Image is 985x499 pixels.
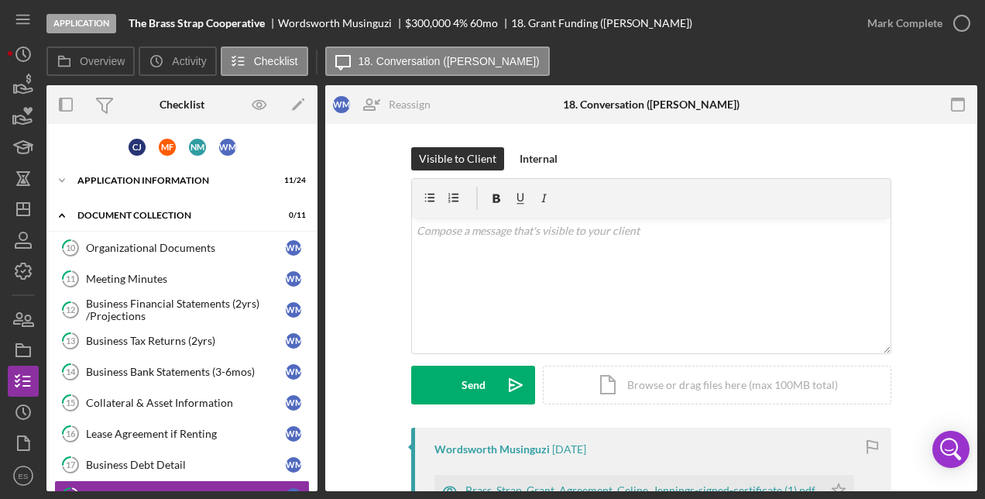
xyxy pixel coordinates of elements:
tspan: 11 [66,274,75,284]
a: 12Business Financial Statements (2yrs) /ProjectionsWM [54,294,310,325]
button: Send [411,366,535,404]
button: Activity [139,46,216,76]
div: C J [129,139,146,156]
div: W M [286,302,301,318]
div: Business Debt Detail [86,459,286,471]
div: Checklist [160,98,204,111]
button: 18. Conversation ([PERSON_NAME]) [325,46,550,76]
tspan: 17 [66,459,76,470]
div: 18. Grant Funding ([PERSON_NAME]) [511,17,692,29]
button: Mark Complete [852,8,977,39]
button: Checklist [221,46,308,76]
div: Application [46,14,116,33]
div: Business Bank Statements (3-6mos) [86,366,286,378]
div: Brass_Strap_Grant_Agreement_Celine_Jennings-signed-certificate (1).pdf [465,484,815,497]
div: Open Intercom Messenger [932,431,970,468]
label: Activity [172,55,206,67]
a: 11Meeting MinutesWM [54,263,310,294]
button: Visible to Client [411,147,504,170]
div: Document Collection [77,211,267,220]
div: W M [286,333,301,349]
label: Checklist [254,55,298,67]
span: $300,000 [405,16,451,29]
text: ES [19,472,29,480]
tspan: 16 [66,428,76,439]
div: 18. Conversation ([PERSON_NAME]) [563,98,740,111]
tspan: 10 [66,243,76,253]
a: 10Organizational DocumentsWM [54,232,310,263]
a: 14Business Bank Statements (3-6mos)WM [54,356,310,387]
tspan: 12 [66,305,75,315]
div: Send [462,366,486,404]
div: Wordsworth Musinguzi [434,443,550,456]
b: The Brass Strap Cooperative [129,17,265,29]
time: 2025-03-27 18:22 [552,443,586,456]
div: M F [159,139,176,156]
button: Overview [46,46,135,76]
label: Overview [80,55,125,67]
div: Reassign [389,89,431,120]
div: Business Tax Returns (2yrs) [86,335,286,347]
a: 13Business Tax Returns (2yrs)WM [54,325,310,356]
div: 4 % [453,17,468,29]
div: 11 / 24 [278,176,306,185]
div: W M [286,364,301,380]
tspan: 13 [66,336,75,346]
div: Visible to Client [419,147,496,170]
div: W M [286,240,301,256]
a: 16Lease Agreement if RentingWM [54,418,310,449]
div: Organizational Documents [86,242,286,254]
a: 15Collateral & Asset InformationWM [54,387,310,418]
a: 17Business Debt DetailWM [54,449,310,480]
div: Internal [520,147,558,170]
tspan: 15 [66,397,75,408]
div: W M [219,139,236,156]
div: Wordsworth Musinguzi [278,17,405,29]
div: N M [189,139,206,156]
div: Business Financial Statements (2yrs) /Projections [86,298,286,322]
div: Lease Agreement if Renting [86,428,286,440]
div: 0 / 11 [278,211,306,220]
div: W M [286,457,301,473]
tspan: 14 [66,367,76,377]
button: WMReassign [325,89,446,120]
div: Meeting Minutes [86,273,286,285]
button: ES [8,460,39,491]
div: W M [286,271,301,287]
div: Mark Complete [867,8,942,39]
div: 60 mo [470,17,498,29]
div: Collateral & Asset Information [86,397,286,409]
div: W M [286,426,301,442]
button: Internal [512,147,565,170]
label: 18. Conversation ([PERSON_NAME]) [359,55,540,67]
div: W M [333,96,350,113]
div: W M [286,395,301,411]
div: Application Information [77,176,267,185]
